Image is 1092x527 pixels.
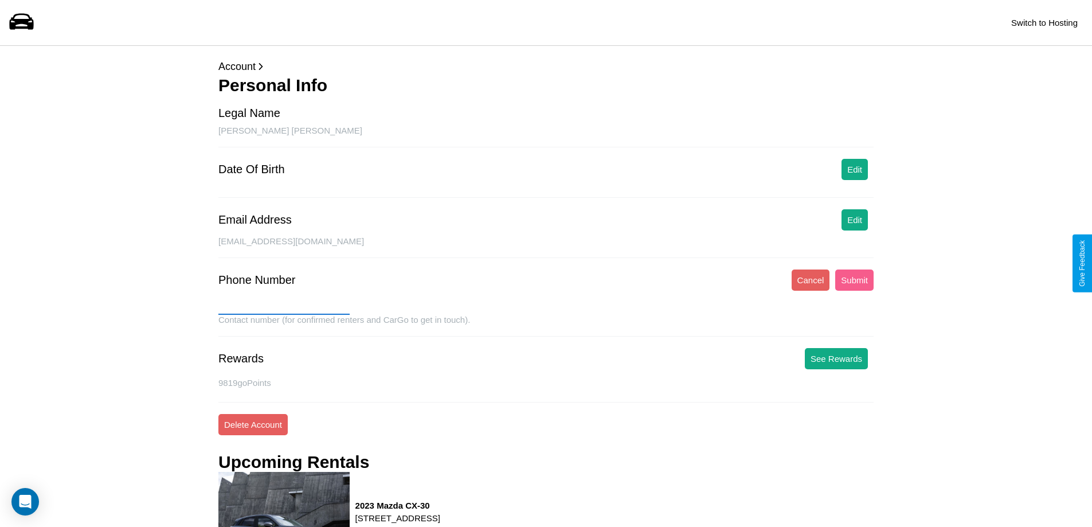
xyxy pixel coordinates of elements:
div: Email Address [218,213,292,227]
p: 9819 goPoints [218,375,874,391]
button: See Rewards [805,348,868,369]
div: Phone Number [218,274,296,287]
h3: Upcoming Rentals [218,452,369,472]
div: Legal Name [218,107,280,120]
div: Open Intercom Messenger [11,488,39,516]
div: Contact number (for confirmed renters and CarGo to get in touch). [218,315,874,337]
div: [PERSON_NAME] [PERSON_NAME] [218,126,874,147]
p: Account [218,57,874,76]
button: Delete Account [218,414,288,435]
button: Submit [835,270,874,291]
h3: 2023 Mazda CX-30 [355,501,440,510]
div: Give Feedback [1078,240,1086,287]
button: Edit [841,209,868,231]
div: [EMAIL_ADDRESS][DOMAIN_NAME] [218,236,874,258]
button: Cancel [792,270,830,291]
div: Date Of Birth [218,163,285,176]
button: Switch to Hosting [1005,12,1083,33]
div: Rewards [218,352,264,365]
button: Edit [841,159,868,180]
h3: Personal Info [218,76,874,95]
p: [STREET_ADDRESS] [355,510,440,526]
